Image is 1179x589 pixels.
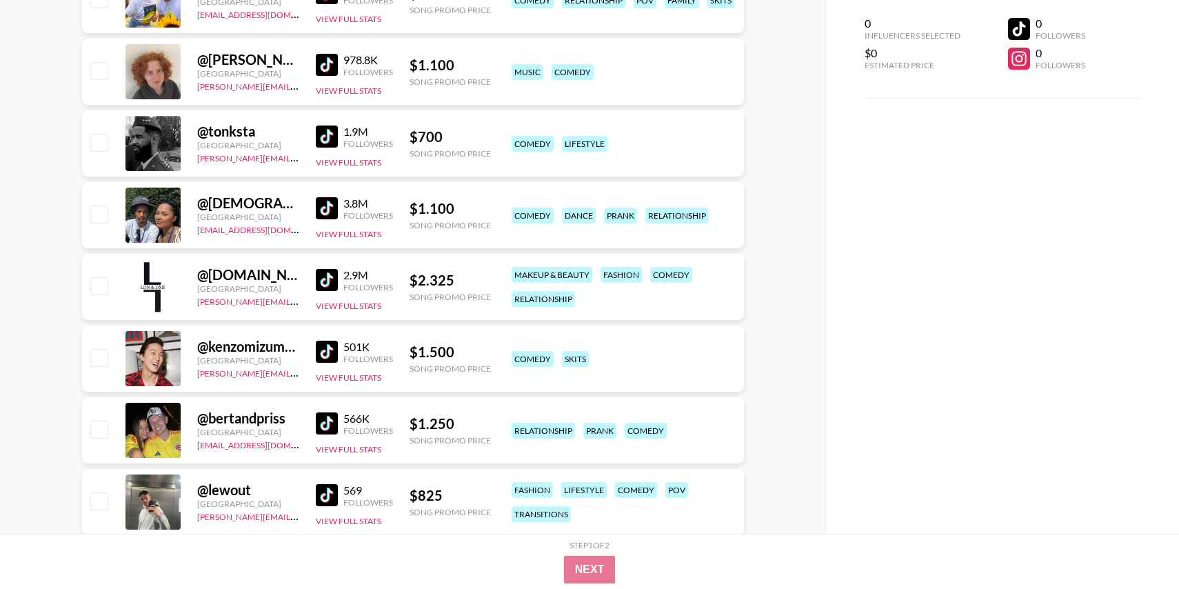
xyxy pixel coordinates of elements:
[316,301,381,311] button: View Full Stats
[1036,17,1085,30] div: 0
[562,136,607,152] div: lifestyle
[343,354,393,364] div: Followers
[410,128,491,146] div: $ 700
[343,268,393,282] div: 2.9M
[865,46,960,60] div: $0
[410,57,491,74] div: $ 1.100
[343,210,393,221] div: Followers
[570,540,609,550] div: Step 1 of 2
[197,366,467,379] a: [PERSON_NAME][EMAIL_ADDRESS][PERSON_NAME][DOMAIN_NAME]
[197,266,299,283] div: @ [DOMAIN_NAME]
[561,482,607,498] div: lifestyle
[552,64,594,80] div: comedy
[343,197,393,210] div: 3.8M
[562,208,596,223] div: dance
[316,444,381,455] button: View Full Stats
[197,222,336,235] a: [EMAIL_ADDRESS][DOMAIN_NAME]
[343,497,393,508] div: Followers
[316,86,381,96] button: View Full Stats
[197,51,299,68] div: @ [PERSON_NAME].[PERSON_NAME]
[410,343,491,361] div: $ 1.500
[343,340,393,354] div: 501K
[512,64,543,80] div: music
[197,7,336,20] a: [EMAIL_ADDRESS][DOMAIN_NAME]
[197,283,299,294] div: [GEOGRAPHIC_DATA]
[562,351,589,367] div: skits
[564,556,616,583] button: Next
[410,272,491,289] div: $ 2.325
[625,423,667,439] div: comedy
[316,126,338,148] img: TikTok
[316,516,381,526] button: View Full Stats
[343,483,393,497] div: 569
[197,140,299,150] div: [GEOGRAPHIC_DATA]
[865,60,960,70] div: Estimated Price
[343,53,393,67] div: 978.8K
[343,139,393,149] div: Followers
[410,200,491,217] div: $ 1.100
[645,208,709,223] div: relationship
[604,208,637,223] div: prank
[512,482,553,498] div: fashion
[512,506,571,522] div: transitions
[410,507,491,517] div: Song Promo Price
[197,410,299,427] div: @ bertandpriss
[1036,30,1085,41] div: Followers
[316,14,381,24] button: View Full Stats
[1036,60,1085,70] div: Followers
[197,79,401,92] a: [PERSON_NAME][EMAIL_ADDRESS][DOMAIN_NAME]
[583,423,616,439] div: prank
[197,68,299,79] div: [GEOGRAPHIC_DATA]
[197,427,299,437] div: [GEOGRAPHIC_DATA]
[512,351,554,367] div: comedy
[410,435,491,446] div: Song Promo Price
[601,267,642,283] div: fashion
[316,269,338,291] img: TikTok
[410,487,491,504] div: $ 825
[410,148,491,159] div: Song Promo Price
[410,77,491,87] div: Song Promo Price
[512,136,554,152] div: comedy
[316,341,338,363] img: TikTok
[197,437,336,450] a: [EMAIL_ADDRESS][DOMAIN_NAME]
[865,17,960,30] div: 0
[343,426,393,436] div: Followers
[197,150,401,163] a: [PERSON_NAME][EMAIL_ADDRESS][DOMAIN_NAME]
[410,363,491,374] div: Song Promo Price
[665,482,688,498] div: pov
[316,412,338,435] img: TikTok
[410,415,491,432] div: $ 1.250
[343,412,393,426] div: 566K
[410,220,491,230] div: Song Promo Price
[865,30,960,41] div: Influencers Selected
[316,54,338,76] img: TikTok
[343,125,393,139] div: 1.9M
[197,338,299,355] div: @ kenzomizumoto
[197,499,299,509] div: [GEOGRAPHIC_DATA]
[512,208,554,223] div: comedy
[512,423,575,439] div: relationship
[316,372,381,383] button: View Full Stats
[197,212,299,222] div: [GEOGRAPHIC_DATA]
[197,509,401,522] a: [PERSON_NAME][EMAIL_ADDRESS][DOMAIN_NAME]
[512,267,592,283] div: makeup & beauty
[197,481,299,499] div: @ lewout
[197,294,401,307] a: [PERSON_NAME][EMAIL_ADDRESS][DOMAIN_NAME]
[1036,46,1085,60] div: 0
[197,355,299,366] div: [GEOGRAPHIC_DATA]
[410,5,491,15] div: Song Promo Price
[343,67,393,77] div: Followers
[316,197,338,219] img: TikTok
[316,229,381,239] button: View Full Stats
[512,291,575,307] div: relationship
[197,123,299,140] div: @ tonksta
[410,292,491,302] div: Song Promo Price
[197,194,299,212] div: @ [DEMOGRAPHIC_DATA]
[316,484,338,506] img: TikTok
[615,482,657,498] div: comedy
[343,282,393,292] div: Followers
[316,157,381,168] button: View Full Stats
[650,267,692,283] div: comedy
